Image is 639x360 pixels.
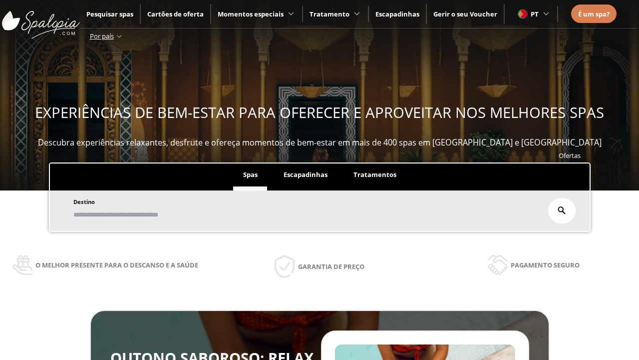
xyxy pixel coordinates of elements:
span: É um spa? [578,9,610,18]
a: Cartões de oferta [147,9,204,18]
span: O melhor presente para o descanso e a saúde [35,259,198,270]
span: Spas [243,170,258,179]
span: Pagamento seguro [511,259,580,270]
a: Pesquisar spas [86,9,133,18]
span: Destino [73,198,95,205]
span: EXPERIÊNCIAS DE BEM-ESTAR PARA OFERECER E APROVEITAR NOS MELHORES SPAS [35,102,604,122]
img: ImgLogoSpalopia.BvClDcEz.svg [2,1,80,39]
a: Gerir o seu Voucher [433,9,497,18]
a: Escapadinhas [375,9,419,18]
span: Garantia de preço [298,261,364,272]
span: Descubra experiências relaxantes, desfrute e ofereça momentos de bem-estar em mais de 400 spas em... [38,137,602,148]
span: Escapadinhas [284,170,327,179]
a: Ofertas [559,151,581,160]
a: É um spa? [578,8,610,19]
span: Tratamentos [353,170,396,179]
span: Por país [90,31,114,40]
